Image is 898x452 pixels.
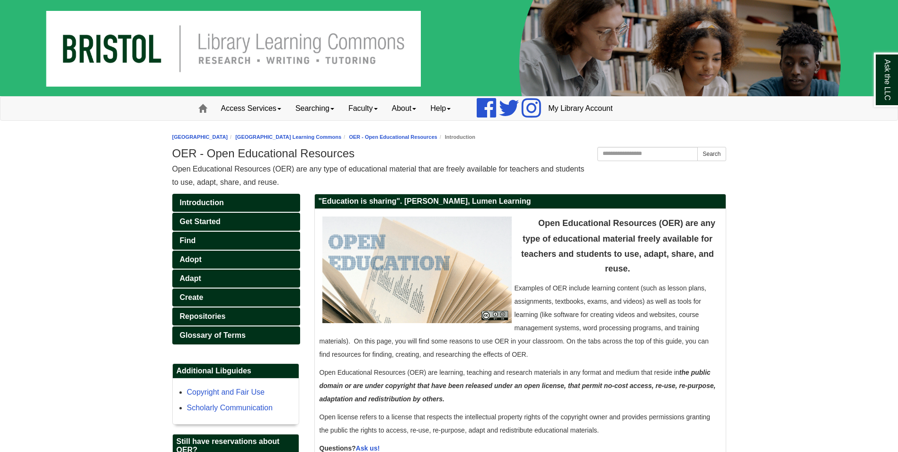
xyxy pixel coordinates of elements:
span: Create [180,293,204,301]
span: Open license refers to a license that respects the intellectual property rights of the copyright ... [320,413,711,434]
a: About [385,97,424,120]
a: Adapt [172,270,300,288]
span: Find [180,236,196,244]
em: the public domain or are under copyright that have been released under an open license, that perm... [320,369,716,403]
a: [GEOGRAPHIC_DATA] Learning Commons [235,134,341,140]
a: Scholarly Communication [187,404,273,412]
nav: breadcrumb [172,133,726,142]
a: OER - Open Educational Resources [349,134,437,140]
span: Adapt [180,274,201,282]
a: Faculty [341,97,385,120]
a: Repositories [172,307,300,325]
a: Find [172,232,300,250]
h1: OER - Open Educational Resources [172,147,726,160]
a: Get Started [172,213,300,231]
a: My Library Account [541,97,620,120]
span: Get Started [180,217,221,226]
li: Introduction [437,133,475,142]
strong: Open Educational Resources (OER) are any type of educational material freely available for teache... [521,218,715,274]
span: Adopt [180,255,202,263]
a: Ask us! [356,444,380,452]
h2: Additional Libguides [173,364,299,379]
a: [GEOGRAPHIC_DATA] [172,134,228,140]
a: Create [172,289,300,307]
span: Examples of OER include learning content (such as lesson plans, assignments, textbooks, exams, an... [320,284,709,358]
a: Glossary of Terms [172,326,300,344]
button: Search [697,147,726,161]
a: Searching [288,97,341,120]
span: Repositories [180,312,226,320]
span: Introduction [180,199,224,207]
a: Adopt [172,251,300,269]
a: Copyright and Fair Use [187,388,265,396]
span: Open Educational Resources (OER) are learning, teaching and research materials in any format and ... [320,369,716,403]
a: Access Services [214,97,288,120]
strong: Questions? [320,444,380,452]
a: Help [423,97,458,120]
span: Glossary of Terms [180,331,246,339]
span: Open Educational Resources (OER) are any type of educational material that are freely available f... [172,165,585,186]
h2: "Education is sharing". [PERSON_NAME], Lumen Learning [315,194,726,209]
a: Introduction [172,194,300,212]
